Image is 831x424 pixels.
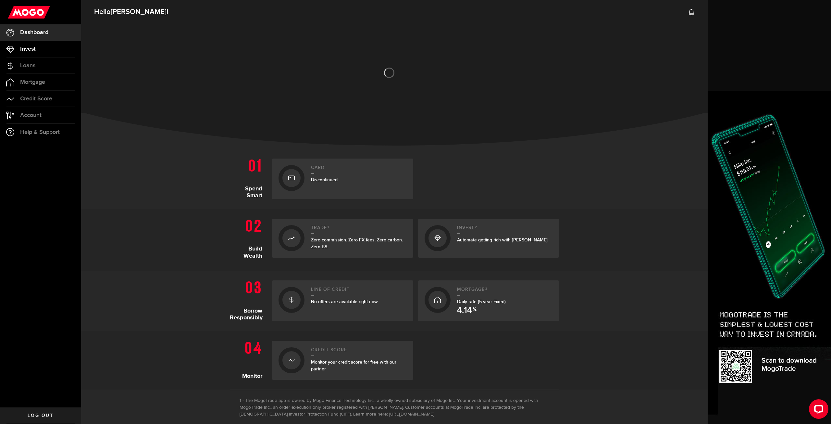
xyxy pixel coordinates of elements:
a: Trade1Zero commission. Zero FX fees. Zero carbon. Zero BS. [272,219,413,258]
img: Side-banner-trade-up-1126-380x1026 [708,91,831,424]
span: [PERSON_NAME] [111,7,167,16]
span: Help & Support [20,129,60,135]
span: Dashboard [20,30,48,35]
h1: Spend Smart [230,155,267,199]
a: Line of creditNo offers are available right now [272,280,413,321]
span: Zero commission. Zero FX fees. Zero carbon. Zero BS. [311,237,403,250]
h2: Card [311,165,407,174]
span: Account [20,112,42,118]
span: Mortgage [20,79,45,85]
h2: Mortgage [457,287,553,296]
h1: Build Wealth [230,215,267,261]
sup: 2 [475,225,477,229]
h2: Credit Score [311,347,407,356]
li: The MogoTrade app is owned by Mogo Finance Technology Inc., a wholly owned subsidiary of Mogo Inc... [240,397,549,418]
a: CardDiscontinued [272,159,413,199]
span: Invest [20,46,36,52]
span: % [473,307,477,315]
span: 4.14 [457,306,472,315]
a: Mortgage3Daily rate (5 year Fixed) 4.14 % [418,280,559,321]
span: No offers are available right now [311,299,378,304]
span: Monitor your credit score for free with our partner [311,359,396,372]
a: Credit ScoreMonitor your credit score for free with our partner [272,341,413,380]
span: Automate getting rich with [PERSON_NAME] [457,237,548,243]
span: Credit Score [20,96,52,102]
h2: Line of credit [311,287,407,296]
h2: Invest [457,225,553,234]
span: Discontinued [311,177,338,183]
iframe: LiveChat chat widget [804,397,831,424]
h1: Borrow Responsibly [230,277,267,321]
span: Loans [20,63,35,69]
a: Invest2Automate getting rich with [PERSON_NAME] [418,219,559,258]
span: Daily rate (5 year Fixed) [457,299,506,304]
span: Log out [28,413,53,418]
sup: 1 [328,225,329,229]
h2: Trade [311,225,407,234]
h1: Monitor [230,338,267,380]
sup: 3 [485,287,488,291]
span: Hello ! [94,5,168,19]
